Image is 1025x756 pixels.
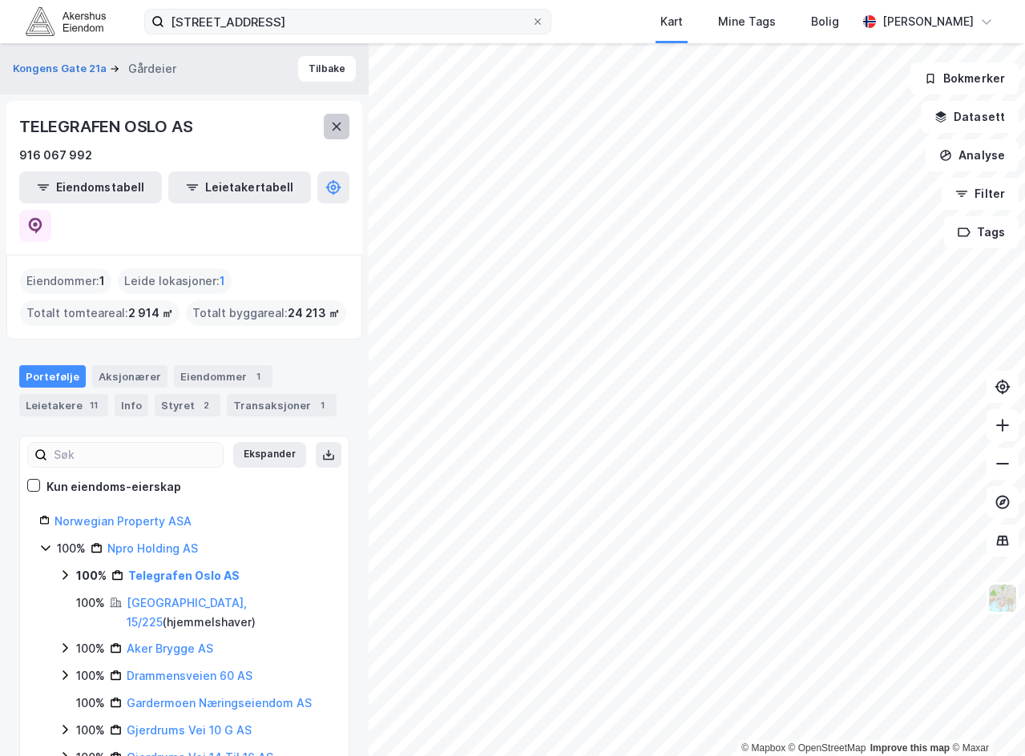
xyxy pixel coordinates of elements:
div: Gårdeier [128,59,176,78]
div: 100% [76,694,105,713]
a: Aker Brygge AS [127,641,213,655]
div: Styret [155,394,220,416]
a: [GEOGRAPHIC_DATA], 15/225 [127,596,247,629]
div: 2 [198,397,214,413]
div: Eiendommer : [20,268,111,294]
div: Leide lokasjoner : [118,268,232,294]
iframe: Chat Widget [945,679,1025,756]
div: ( hjemmelshaver ) [127,593,329,632]
button: Analyse [926,139,1019,171]
a: Gardermoen Næringseiendom AS [127,696,312,710]
a: Npro Holding AS [107,541,198,555]
a: Norwegian Property ASA [54,514,192,528]
button: Bokmerker [910,62,1019,94]
img: akershus-eiendom-logo.9091f326c980b4bce74ccdd9f866810c.svg [26,7,106,35]
div: Leietakere [19,394,108,416]
a: Gjerdrums Vei 10 G AS [127,723,252,737]
span: 1 [99,271,105,291]
div: 1 [314,397,330,413]
input: Søk [47,443,223,467]
div: [PERSON_NAME] [882,12,974,31]
div: 100% [76,639,105,658]
a: Telegrafen Oslo AS [128,569,240,582]
div: Aksjonærer [92,365,167,388]
div: Kun eiendoms-eierskap [46,477,181,497]
img: Z [987,583,1018,613]
div: Eiendommer [174,365,272,388]
div: 100% [76,666,105,686]
button: Tilbake [298,56,356,82]
a: OpenStreetMap [789,742,866,754]
div: Kontrollprogram for chat [945,679,1025,756]
div: 100% [76,721,105,740]
input: Søk på adresse, matrikkel, gårdeiere, leietakere eller personer [164,10,531,34]
button: Leietakertabell [168,171,311,203]
div: 11 [86,397,102,413]
button: Ekspander [233,442,306,468]
div: Bolig [811,12,839,31]
div: Mine Tags [718,12,776,31]
div: Transaksjoner [227,394,337,416]
a: Drammensveien 60 AS [127,669,252,682]
div: Totalt byggareal : [186,300,346,326]
div: Totalt tomteareal : [20,300,180,326]
span: 24 213 ㎡ [288,304,340,323]
a: Improve this map [870,742,950,754]
div: Portefølje [19,365,86,388]
span: 1 [220,271,225,291]
div: Kart [660,12,683,31]
button: Tags [944,216,1019,248]
a: Mapbox [741,742,785,754]
div: 1 [250,368,266,384]
button: Datasett [921,101,1019,133]
div: 100% [76,593,105,613]
div: 100% [57,539,86,558]
div: 100% [76,566,107,585]
button: Eiendomstabell [19,171,162,203]
button: Kongens Gate 21a [13,61,110,77]
span: 2 914 ㎡ [128,304,173,323]
button: Filter [942,178,1019,210]
div: 916 067 992 [19,146,92,165]
div: Info [115,394,148,416]
div: TELEGRAFEN OSLO AS [19,114,196,139]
